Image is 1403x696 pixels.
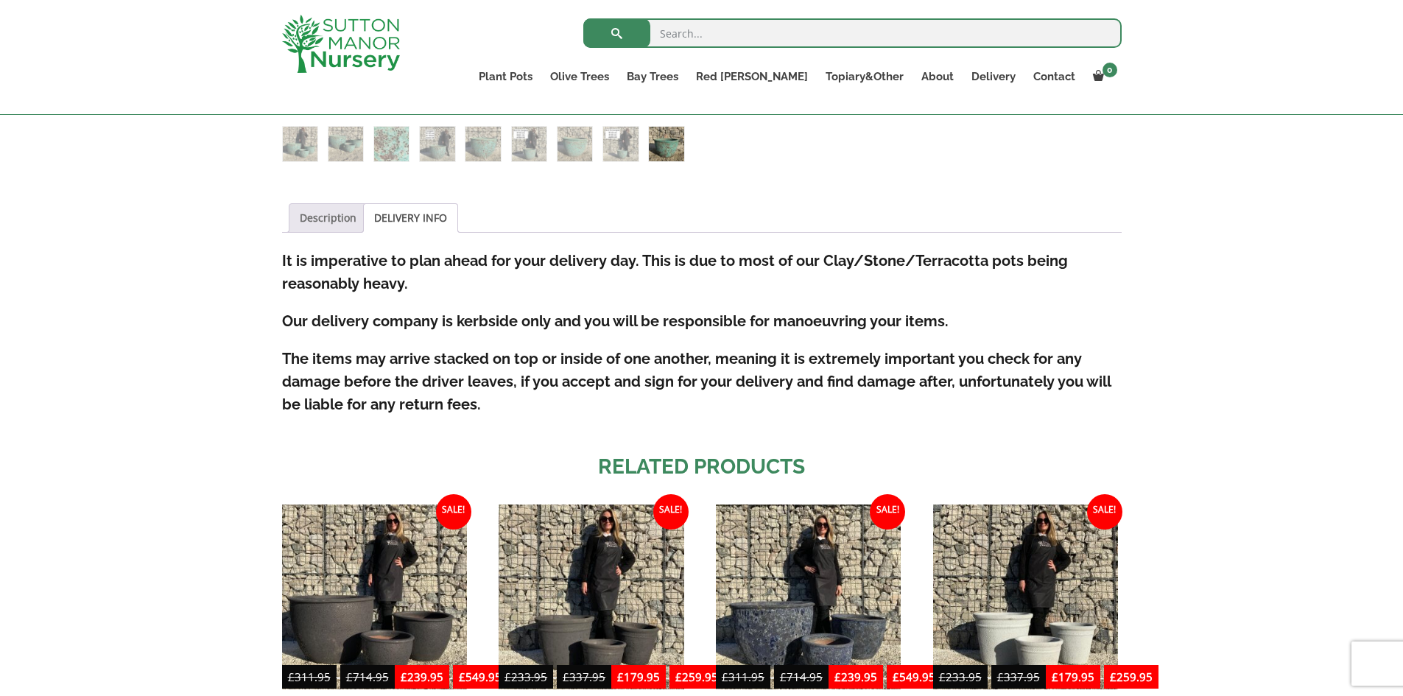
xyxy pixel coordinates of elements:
strong: The items may arrive stacked on top or inside of one another, meaning it is extremely important y... [282,350,1111,413]
strong: It is imperative to plan ahead for your delivery day. This is due to most of our Clay/Stone/Terra... [282,252,1068,292]
bdi: 549.95 [893,669,935,684]
span: £ [893,669,899,684]
img: The Tam Coc Atlantis Shades Of Ocean Green Plant Pots - Image 3 [374,127,409,161]
span: 0 [1103,63,1117,77]
img: The Tam Coc Atlantis Shades Of Ocean Green Plant Pots - Image 6 [512,127,546,161]
img: logo [282,15,400,73]
bdi: 337.95 [997,669,1040,684]
span: Sale! [1087,494,1122,530]
span: £ [1110,669,1117,684]
bdi: 714.95 [346,669,389,684]
a: Delivery [963,66,1024,87]
a: Topiary&Other [817,66,913,87]
a: Red [PERSON_NAME] [687,66,817,87]
span: £ [834,669,841,684]
span: £ [722,669,728,684]
span: Sale! [436,494,471,530]
a: Plant Pots [470,66,541,87]
del: - [716,668,829,689]
ins: - [611,668,724,689]
span: £ [288,669,295,684]
ins: - [1046,668,1158,689]
a: Olive Trees [541,66,618,87]
img: The Tam Coc Atlantis Shades Of Ocean Green Plant Pots - Image 8 [603,127,638,161]
strong: Our delivery company is kerbside only and you will be responsible for manoeuvring your items. [282,312,949,330]
bdi: 549.95 [459,669,502,684]
bdi: 714.95 [780,669,823,684]
img: The Tam Coc Atlantis Shades Of Ocean Green Plant Pots - Image 5 [465,127,500,161]
span: £ [346,669,353,684]
span: £ [780,669,787,684]
img: The Tam Coc Atlantis Shades Of Ocean Green Plant Pots - Image 9 [649,127,683,161]
span: Sale! [870,494,905,530]
img: The Hanoi Atlantis Volcanic Coral Plant Pots [499,505,683,689]
span: £ [675,669,682,684]
img: The Tam Coc Atlantis Shades Of Volcanic Coral Plant Pots [282,505,467,689]
span: £ [563,669,569,684]
span: £ [504,669,511,684]
a: Contact [1024,66,1084,87]
a: Description [300,204,356,232]
span: £ [459,669,465,684]
bdi: 233.95 [504,669,547,684]
img: The Tam Coc Atlantis Shades Of Ocean Green Plant Pots - Image 2 [328,127,363,161]
bdi: 179.95 [617,669,660,684]
bdi: 239.95 [401,669,443,684]
a: About [913,66,963,87]
bdi: 311.95 [722,669,764,684]
bdi: 259.95 [675,669,718,684]
span: £ [617,669,624,684]
bdi: 239.95 [834,669,877,684]
input: Search... [583,18,1122,48]
bdi: 337.95 [563,669,605,684]
del: - [933,668,1046,689]
span: £ [401,669,407,684]
img: The Hanoi Atlantis Shades Of White Plant Pots [933,505,1118,689]
bdi: 259.95 [1110,669,1153,684]
img: The Tam Coc Atlantis Shades Of Ocean Blue Plant Pots [716,505,901,689]
span: £ [1052,669,1058,684]
ins: - [395,668,507,689]
bdi: 311.95 [288,669,331,684]
del: - [499,668,611,689]
span: £ [939,669,946,684]
span: £ [997,669,1004,684]
img: The Tam Coc Atlantis Shades Of Ocean Green Plant Pots - Image 4 [420,127,454,161]
img: The Tam Coc Atlantis Shades Of Ocean Green Plant Pots [283,127,317,161]
ins: - [829,668,941,689]
h2: Related products [282,451,1122,482]
bdi: 179.95 [1052,669,1094,684]
a: DELIVERY INFO [374,204,447,232]
bdi: 233.95 [939,669,982,684]
img: The Tam Coc Atlantis Shades Of Ocean Green Plant Pots - Image 7 [558,127,592,161]
a: 0 [1084,66,1122,87]
a: Bay Trees [618,66,687,87]
span: Sale! [653,494,689,530]
del: - [282,668,395,689]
